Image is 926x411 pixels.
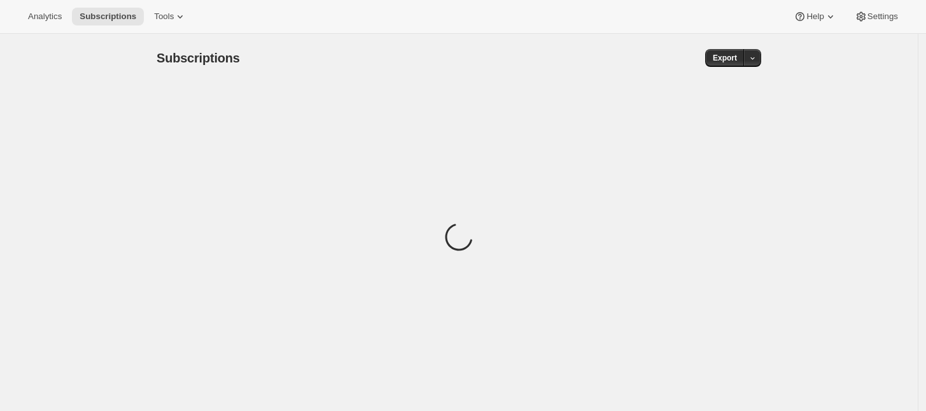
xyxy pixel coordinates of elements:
span: Subscriptions [157,51,240,65]
span: Help [806,11,824,22]
button: Tools [146,8,194,25]
button: Help [786,8,844,25]
span: Analytics [28,11,62,22]
span: Settings [867,11,898,22]
span: Subscriptions [80,11,136,22]
button: Settings [847,8,906,25]
button: Analytics [20,8,69,25]
button: Subscriptions [72,8,144,25]
span: Export [713,53,737,63]
span: Tools [154,11,174,22]
button: Export [705,49,745,67]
